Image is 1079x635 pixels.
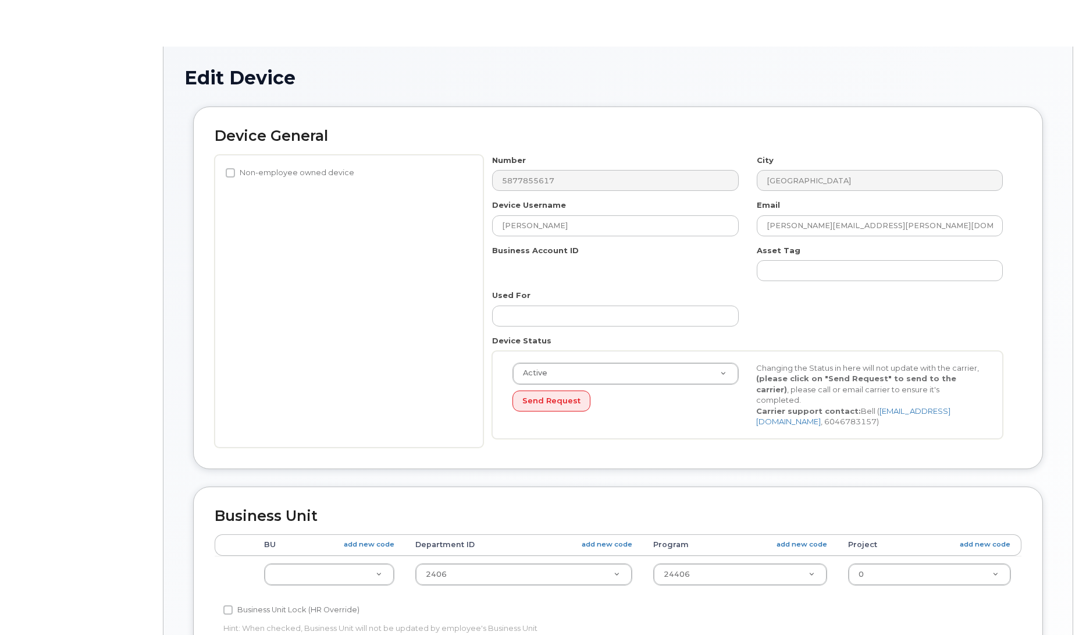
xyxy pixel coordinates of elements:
span: Active [516,368,547,378]
th: Project [838,534,1021,555]
span: 24406 [664,570,690,579]
button: Send Request [512,391,590,412]
a: add new code [344,540,394,549]
input: Non-employee owned device [226,168,235,178]
label: Email [757,200,780,211]
label: Device Username [492,200,566,211]
strong: Carrier support contact: [756,406,861,416]
label: Device Status [492,335,551,346]
a: add new code [777,540,827,549]
label: Asset Tag [757,245,800,256]
th: Department ID [405,534,643,555]
label: Business Account ID [492,245,579,256]
label: Number [492,155,526,166]
span: 2406 [426,570,447,579]
th: BU [254,534,405,555]
label: Non-employee owned device [226,166,354,180]
a: 24406 [654,564,826,585]
a: 0 [849,564,1010,585]
th: Program [643,534,837,555]
h1: Edit Device [184,68,1052,88]
a: 2406 [416,564,632,585]
h2: Device General [215,128,1021,144]
label: City [757,155,774,166]
input: Business Unit Lock (HR Override) [223,605,233,615]
p: Hint: When checked, Business Unit will not be updated by employee's Business Unit [223,623,743,634]
div: Changing the Status in here will not update with the carrier, , please call or email carrier to e... [747,363,991,427]
a: [EMAIL_ADDRESS][DOMAIN_NAME] [756,406,950,427]
span: 0 [859,570,864,579]
a: add new code [960,540,1010,549]
label: Business Unit Lock (HR Override) [223,603,359,617]
h2: Business Unit [215,508,1021,524]
label: Used For [492,290,530,301]
a: add new code [582,540,632,549]
a: Active [513,363,738,384]
strong: (please click on "Send Request" to send to the carrier) [756,374,956,394]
